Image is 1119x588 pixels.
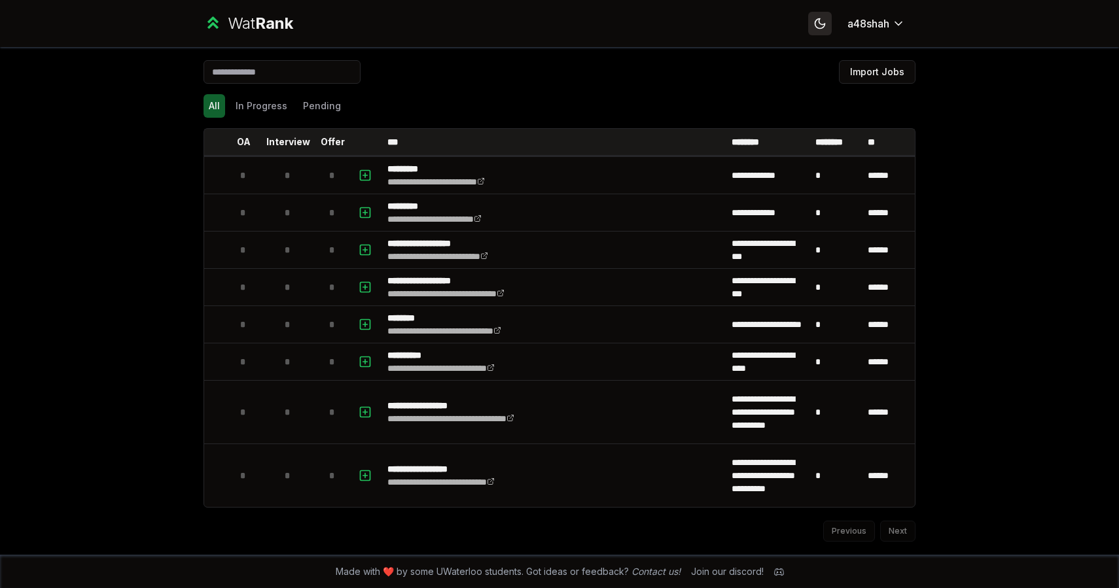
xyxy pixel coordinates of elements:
div: Wat [228,13,293,34]
button: All [204,94,225,118]
button: Pending [298,94,346,118]
span: Made with ❤️ by some UWaterloo students. Got ideas or feedback? [336,565,681,578]
p: Interview [266,135,310,148]
button: In Progress [230,94,293,118]
a: Contact us! [631,566,681,577]
div: Join our discord! [691,565,764,578]
button: Import Jobs [839,60,915,84]
span: Rank [255,14,293,33]
span: a48shah [847,16,889,31]
p: Offer [321,135,345,148]
button: a48shah [837,12,915,35]
a: WatRank [204,13,293,34]
p: OA [237,135,251,148]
